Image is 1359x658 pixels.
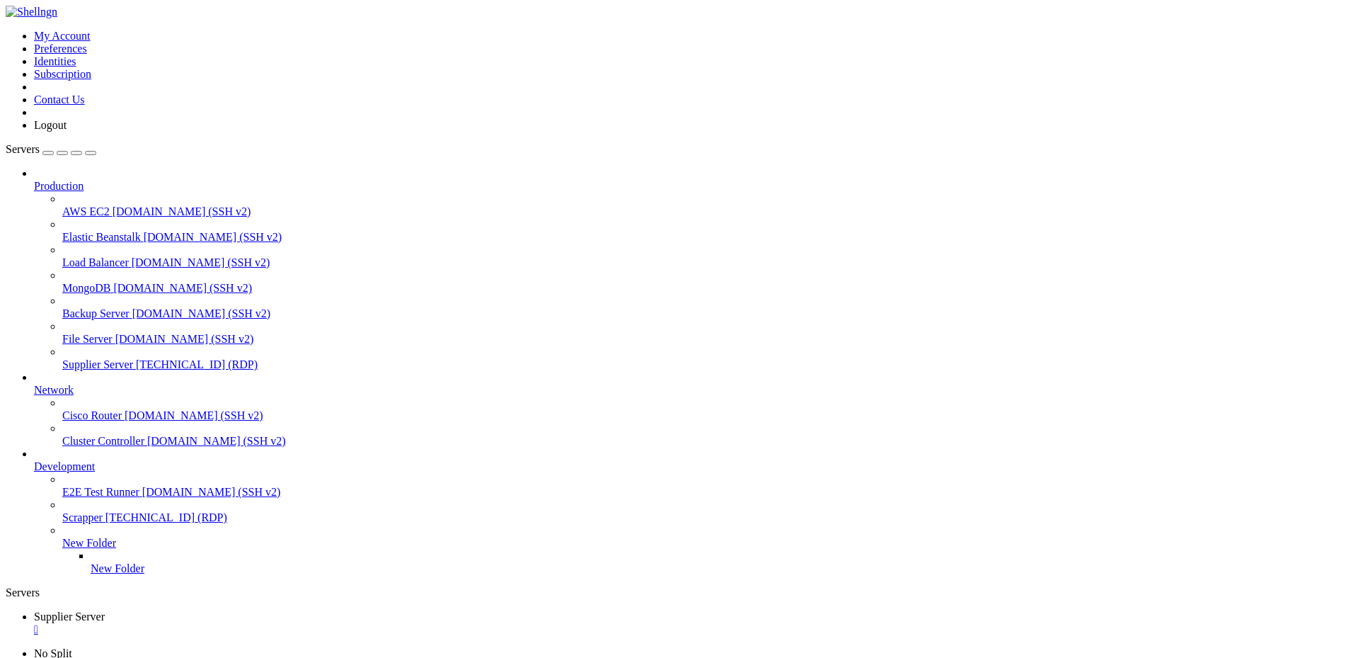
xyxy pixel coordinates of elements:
a: Subscription [34,68,91,80]
span: [DOMAIN_NAME] (SSH v2) [142,486,281,498]
li: Network [34,371,1353,448]
a: File Server [DOMAIN_NAME] (SSH v2) [62,333,1353,346]
span: [DOMAIN_NAME] (SSH v2) [115,333,254,345]
a: Scrapper [TECHNICAL_ID] (RDP) [62,511,1353,524]
a: Contact Us [34,93,85,106]
span: [DOMAIN_NAME] (SSH v2) [144,231,282,243]
span: [TECHNICAL_ID] (RDP) [105,511,227,523]
img: Shellngn [6,6,57,18]
span: [TECHNICAL_ID] (RDP) [136,358,258,370]
a: Identities [34,55,76,67]
a: New Folder [91,562,1353,575]
span: New Folder [91,562,144,574]
a: Servers [6,143,96,155]
a: Logout [34,119,67,131]
li: MongoDB [DOMAIN_NAME] (SSH v2) [62,269,1353,295]
li: Supplier Server [TECHNICAL_ID] (RDP) [62,346,1353,371]
span: [DOMAIN_NAME] (SSH v2) [125,409,263,421]
span: Cisco Router [62,409,122,421]
span: Elastic Beanstalk [62,231,141,243]
li: Production [34,167,1353,371]
span: [DOMAIN_NAME] (SSH v2) [113,282,252,294]
span: [DOMAIN_NAME] (SSH v2) [147,435,286,447]
li: New Folder [62,524,1353,575]
span: Development [34,460,95,472]
span: Production [34,180,84,192]
span: [DOMAIN_NAME] (SSH v2) [132,307,271,319]
li: Scrapper [TECHNICAL_ID] (RDP) [62,499,1353,524]
span: Scrapper [62,511,103,523]
span: Servers [6,143,40,155]
span: New Folder [62,537,116,549]
span: Supplier Server [34,611,105,623]
li: Development [34,448,1353,575]
span: [DOMAIN_NAME] (SSH v2) [132,256,270,268]
span: Cluster Controller [62,435,144,447]
a: AWS EC2 [DOMAIN_NAME] (SSH v2) [62,205,1353,218]
span: Network [34,384,74,396]
a: E2E Test Runner [DOMAIN_NAME] (SSH v2) [62,486,1353,499]
a: Preferences [34,42,87,55]
li: Backup Server [DOMAIN_NAME] (SSH v2) [62,295,1353,320]
span: MongoDB [62,282,110,294]
a: Cisco Router [DOMAIN_NAME] (SSH v2) [62,409,1353,422]
span: Supplier Server [62,358,133,370]
a: Supplier Server [TECHNICAL_ID] (RDP) [62,358,1353,371]
li: Cisco Router [DOMAIN_NAME] (SSH v2) [62,397,1353,422]
span: Backup Server [62,307,130,319]
span: AWS EC2 [62,205,110,217]
a: Elastic Beanstalk [DOMAIN_NAME] (SSH v2) [62,231,1353,244]
a: New Folder [62,537,1353,550]
a:  [34,623,1353,636]
li: E2E Test Runner [DOMAIN_NAME] (SSH v2) [62,473,1353,499]
li: File Server [DOMAIN_NAME] (SSH v2) [62,320,1353,346]
a: My Account [34,30,91,42]
a: Load Balancer [DOMAIN_NAME] (SSH v2) [62,256,1353,269]
a: Network [34,384,1353,397]
li: Load Balancer [DOMAIN_NAME] (SSH v2) [62,244,1353,269]
a: Production [34,180,1353,193]
li: Elastic Beanstalk [DOMAIN_NAME] (SSH v2) [62,218,1353,244]
div: Servers [6,586,1353,599]
li: Cluster Controller [DOMAIN_NAME] (SSH v2) [62,422,1353,448]
li: New Folder [91,550,1353,575]
a: Development [34,460,1353,473]
span: Load Balancer [62,256,129,268]
a: Supplier Server [34,611,1353,636]
a: Backup Server [DOMAIN_NAME] (SSH v2) [62,307,1353,320]
li: AWS EC2 [DOMAIN_NAME] (SSH v2) [62,193,1353,218]
a: Cluster Controller [DOMAIN_NAME] (SSH v2) [62,435,1353,448]
span: E2E Test Runner [62,486,139,498]
span: [DOMAIN_NAME] (SSH v2) [113,205,251,217]
a: MongoDB [DOMAIN_NAME] (SSH v2) [62,282,1353,295]
span: File Server [62,333,113,345]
